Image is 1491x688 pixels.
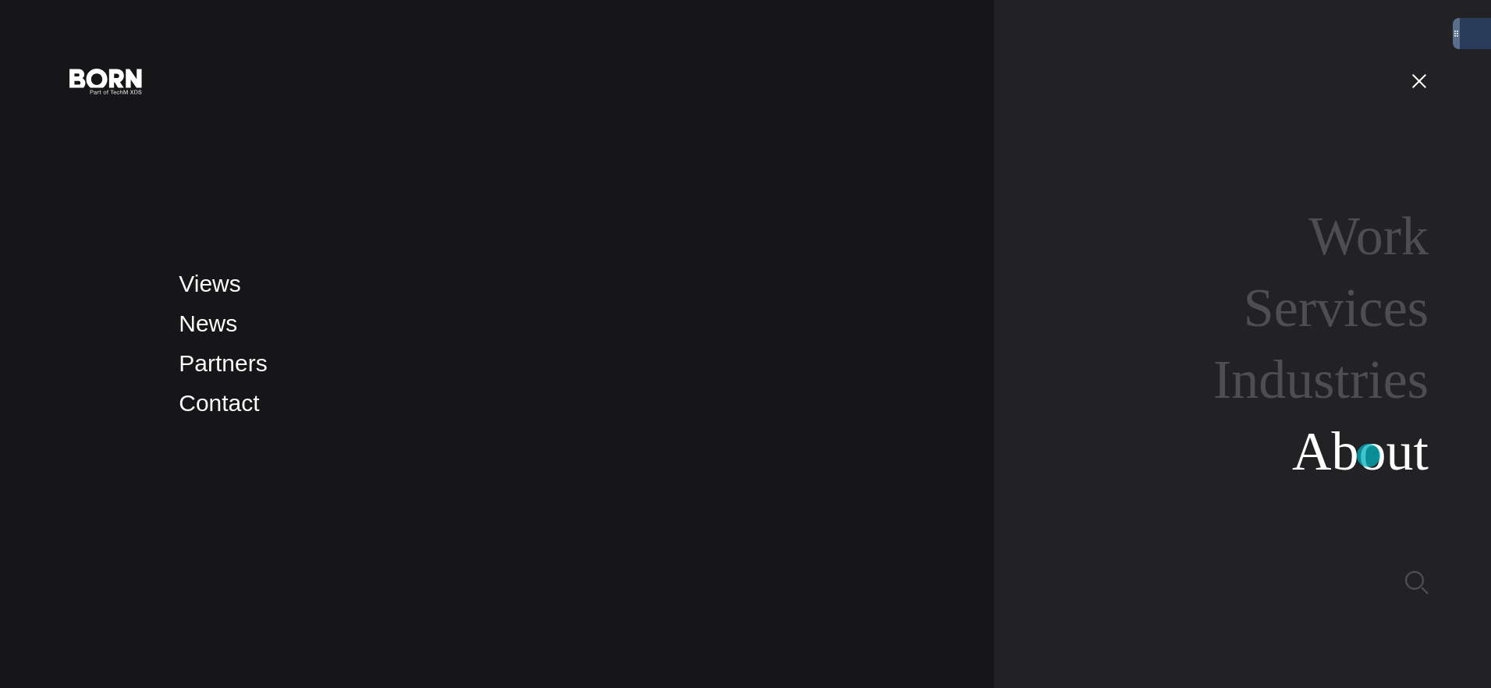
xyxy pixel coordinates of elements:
[1292,421,1429,481] a: About
[179,310,237,336] a: News
[1400,64,1438,97] button: Open
[179,390,259,416] a: Contact
[179,271,240,296] a: Views
[1405,571,1429,594] img: Search
[1244,278,1429,338] a: Services
[179,350,267,376] a: Partners
[1213,349,1429,410] a: Industries
[1308,206,1429,266] a: Work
